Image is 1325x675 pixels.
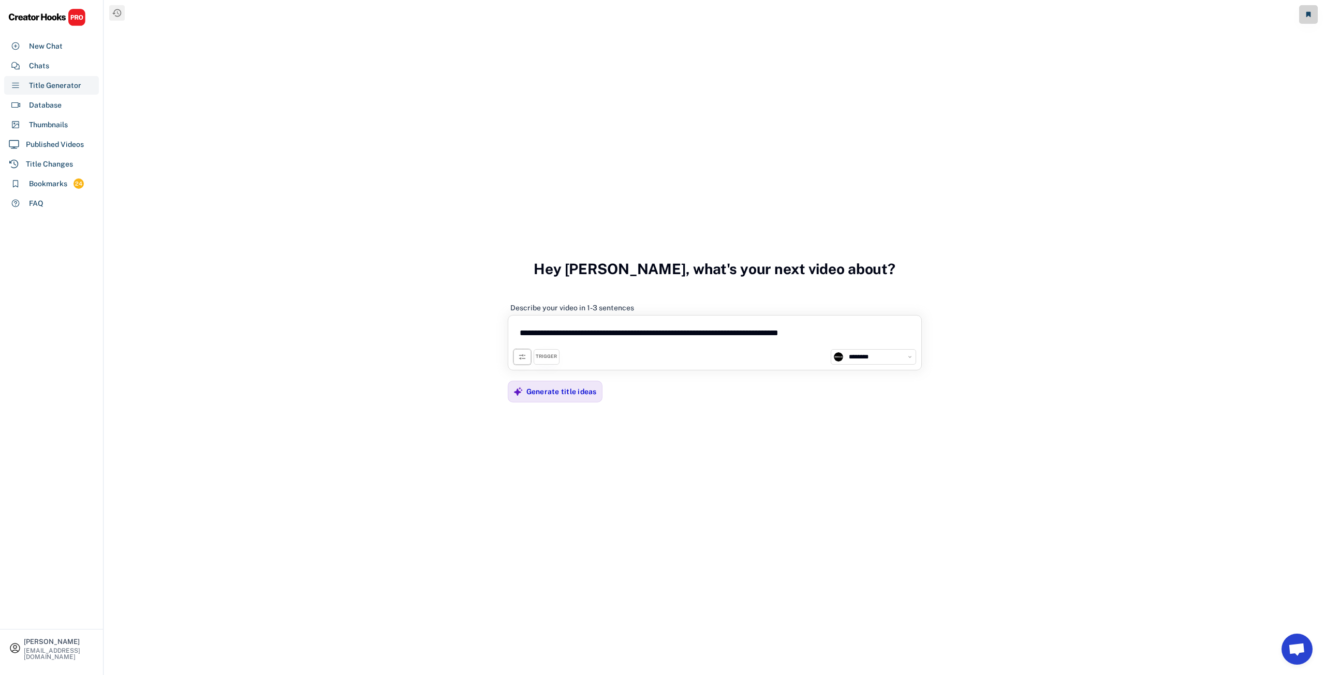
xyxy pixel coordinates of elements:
[8,8,86,26] img: CHPRO%20Logo.svg
[24,648,94,660] div: [EMAIL_ADDRESS][DOMAIN_NAME]
[73,179,84,188] div: 24
[510,303,634,312] div: Describe your video in 1-3 sentences
[29,80,81,91] div: Title Generator
[29,100,62,111] div: Database
[526,387,597,396] div: Generate title ideas
[26,139,84,150] div: Published Videos
[24,638,94,645] div: [PERSON_NAME]
[26,159,73,170] div: Title Changes
[536,353,557,360] div: TRIGGER
[29,41,63,52] div: New Chat
[29,119,68,130] div: Thumbnails
[834,352,843,362] img: channels4_profile.jpg
[29,178,67,189] div: Bookmarks
[534,249,895,289] h3: Hey [PERSON_NAME], what's your next video about?
[1282,634,1313,665] a: Open chat
[29,198,43,209] div: FAQ
[29,61,49,71] div: Chats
